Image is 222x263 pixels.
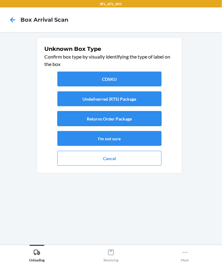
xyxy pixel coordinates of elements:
[57,91,162,106] button: Undeliverred (RTS) Package
[181,247,189,262] div: More
[44,53,175,68] p: Confirm box type by visually identifying the type of label on the box
[104,247,118,262] div: Receiving
[57,111,162,126] button: Returns Order Package
[44,45,175,53] h1: Unknown Box Type
[29,247,45,262] div: Unloading
[100,1,122,7] p: SFL_ATL_001
[57,151,162,166] button: Cancel
[57,72,162,86] button: CDSKU
[20,16,68,24] h4: Box Arrival Scan
[74,245,148,262] button: Receiving
[148,245,222,262] button: More
[57,131,162,146] button: I'm not sure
